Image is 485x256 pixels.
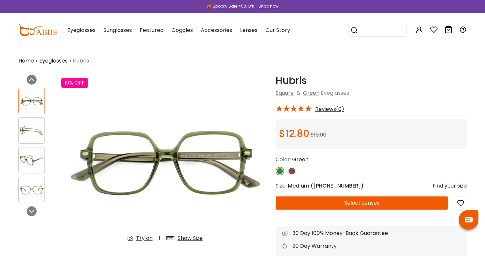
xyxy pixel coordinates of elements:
[207,3,254,9] div: 🎃 Spooky Sale 45% Off!
[258,3,279,9] div: Shop now
[433,182,467,190] div: Find your size
[282,242,460,250] div: 90 Day Warranty
[276,182,287,190] span: Size:
[465,217,473,222] img: chat
[311,131,326,139] span: $16.00
[279,126,309,141] span: $12.80
[315,106,344,112] span: Reviews(0)
[276,75,467,87] h1: Hubris
[171,26,193,34] span: Goggles
[265,26,290,34] span: Our Story
[19,95,45,108] img: Hubris Green Acetate Eyeglasses , UniversalBridgeFit Frames from ABBE Glasses
[288,182,364,190] span: Medium ( )
[240,26,258,34] span: Lenses
[295,89,302,97] span: &
[303,89,319,97] a: Green
[136,234,153,242] div: Try on
[18,57,34,65] a: Home
[104,26,132,34] span: Sunglasses
[292,156,309,163] span: Green
[67,26,96,34] span: Eyeglasses
[282,229,460,237] div: 30 Day 100% Money-Back Guarantee
[61,78,88,88] div: 19% OFF
[201,26,232,34] span: Accessories
[19,154,45,167] img: Hubris Green Acetate Eyeglasses , UniversalBridgeFit Frames from ABBE Glasses
[321,89,349,97] span: Eyeglasses
[39,57,68,65] a: Eyeglasses
[19,184,45,196] img: Hubris Green Acetate Eyeglasses , UniversalBridgeFit Frames from ABBE Glasses
[61,75,269,247] img: Hubris Green Acetate Eyeglasses , UniversalBridgeFit Frames from ABBE Glasses
[313,182,361,190] span: [PHONE_NUMBER]
[255,3,279,9] a: Shop now
[19,124,45,137] img: Hubris Green Acetate Eyeglasses , UniversalBridgeFit Frames from ABBE Glasses
[276,196,448,210] button: Select Lenses
[178,234,203,242] div: Show Size
[140,26,164,34] span: Featured
[276,156,291,163] span: Color:
[73,57,89,65] span: Hubris
[276,89,294,97] a: Square
[18,24,57,36] img: abbeglasses.com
